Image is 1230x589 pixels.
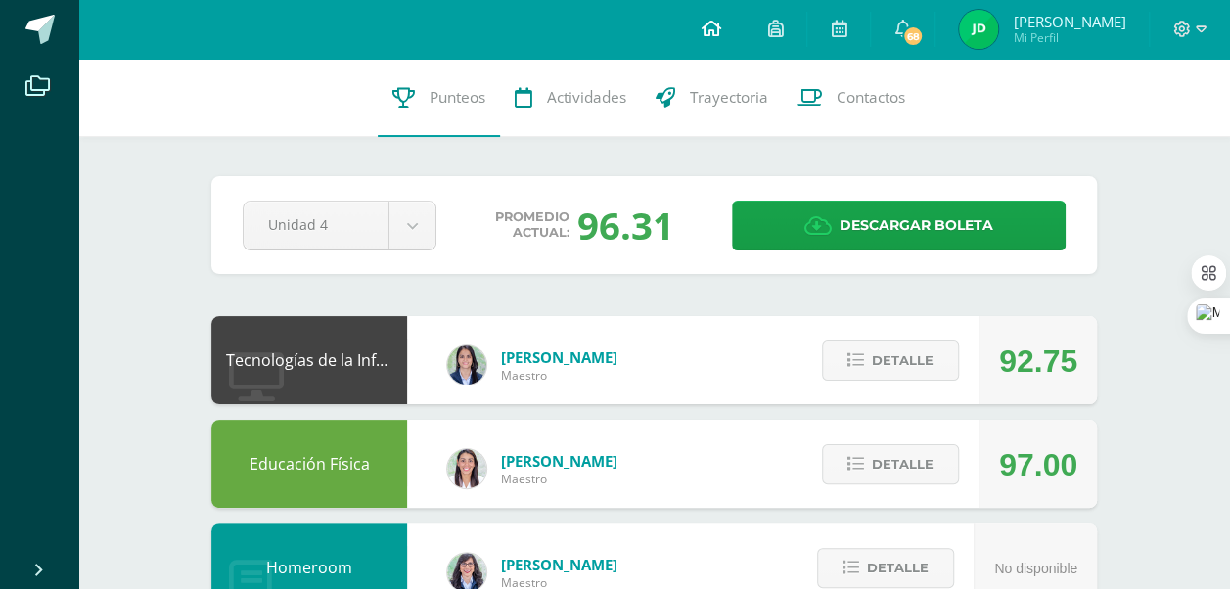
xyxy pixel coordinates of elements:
div: 92.75 [999,317,1077,405]
a: Punteos [378,59,500,137]
span: Mi Perfil [1013,29,1125,46]
span: [PERSON_NAME] [501,347,617,367]
a: Unidad 4 [244,202,435,249]
a: Trayectoria [641,59,783,137]
span: Promedio actual: [495,209,569,241]
span: Punteos [430,87,485,108]
img: 68dbb99899dc55733cac1a14d9d2f825.png [447,449,486,488]
a: Contactos [783,59,920,137]
span: Maestro [501,471,617,487]
button: Detalle [822,340,959,381]
a: Actividades [500,59,641,137]
span: Detalle [867,550,929,586]
span: Detalle [872,446,934,482]
img: 7489ccb779e23ff9f2c3e89c21f82ed0.png [447,345,486,385]
div: Tecnologías de la Información y Comunicación: Computación [211,316,407,404]
span: Actividades [547,87,626,108]
a: Descargar boleta [732,201,1066,250]
span: Trayectoria [690,87,768,108]
div: 96.31 [577,200,674,250]
span: Detalle [872,342,934,379]
img: 47bb5cb671f55380063b8448e82fec5d.png [959,10,998,49]
span: [PERSON_NAME] [501,451,617,471]
span: Descargar boleta [840,202,993,249]
span: No disponible [994,561,1077,576]
span: Maestro [501,367,617,384]
div: 97.00 [999,421,1077,509]
span: Unidad 4 [268,202,364,248]
button: Detalle [822,444,959,484]
span: [PERSON_NAME] [501,555,617,574]
span: [PERSON_NAME] [1013,12,1125,31]
div: Educación Física [211,420,407,508]
button: Detalle [817,548,954,588]
span: 68 [902,25,924,47]
span: Contactos [837,87,905,108]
